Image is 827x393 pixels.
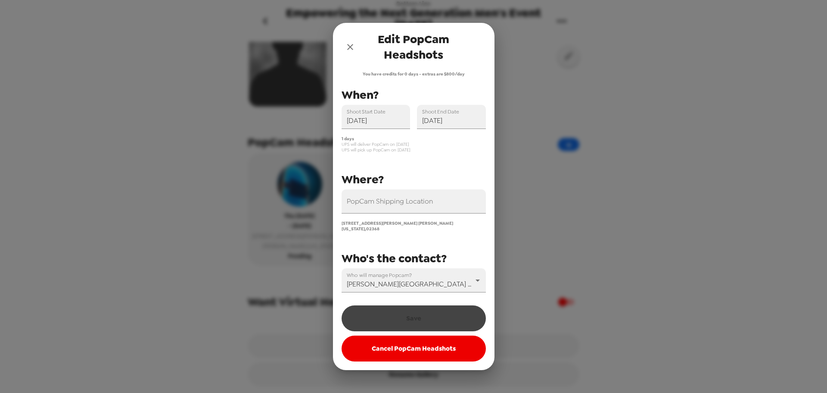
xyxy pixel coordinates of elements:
div: [PERSON_NAME][GEOGRAPHIC_DATA] [PERSON_NAME] [342,268,486,292]
input: 21 Gerald Ave [342,189,486,214]
span: 1 days [342,136,486,141]
span: Edit PopCam Headshots [359,31,469,63]
span: UPS will pick up PopCam on [DATE] [342,147,486,153]
span: Where? [342,172,384,187]
span: You have credits for 0 days - extras are $800/day [363,71,465,77]
label: Shoot End Date [422,108,459,115]
button: Cancel PopCam Headshots [342,336,486,362]
input: Choose date, selected date is Nov 6, 2025 [342,105,410,129]
span: When? [342,87,379,103]
span: Who's the contact? [342,251,447,266]
span: [STREET_ADDRESS][PERSON_NAME] [PERSON_NAME] [US_STATE] , 02368 [342,220,453,232]
label: Shoot Start Date [347,108,385,115]
label: Who will manage Popcam? [347,271,412,279]
button: close [342,38,359,56]
span: UPS will deliver PopCam on [DATE] [342,141,486,147]
input: Choose date, selected date is Nov 6, 2025 [417,105,486,129]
